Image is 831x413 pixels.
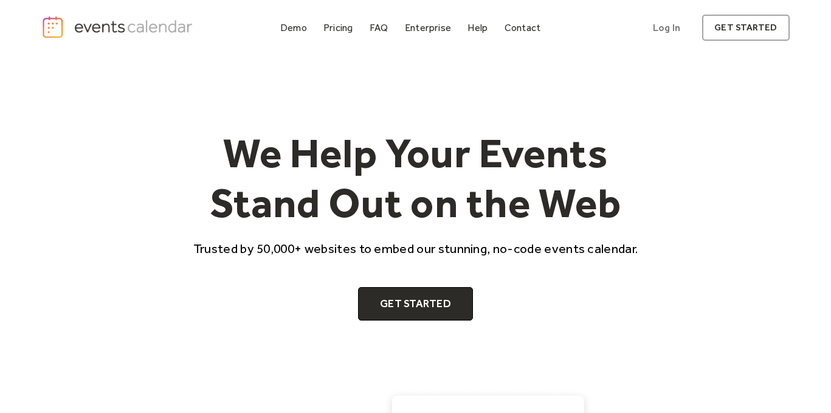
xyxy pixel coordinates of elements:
div: Help [467,24,488,31]
a: FAQ [365,19,393,36]
a: get started [702,15,789,41]
div: Contact [505,24,541,31]
a: Enterprise [400,19,456,36]
div: Pricing [323,24,353,31]
a: Contact [500,19,546,36]
a: Pricing [319,19,358,36]
a: Log In [641,15,692,41]
a: Demo [275,19,312,36]
a: Get Started [358,287,473,321]
a: Help [463,19,492,36]
div: FAQ [370,24,388,31]
div: Demo [280,24,307,31]
h1: We Help Your Events Stand Out on the Web [182,128,649,227]
div: Enterprise [405,24,451,31]
p: Trusted by 50,000+ websites to embed our stunning, no-code events calendar. [182,240,649,257]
